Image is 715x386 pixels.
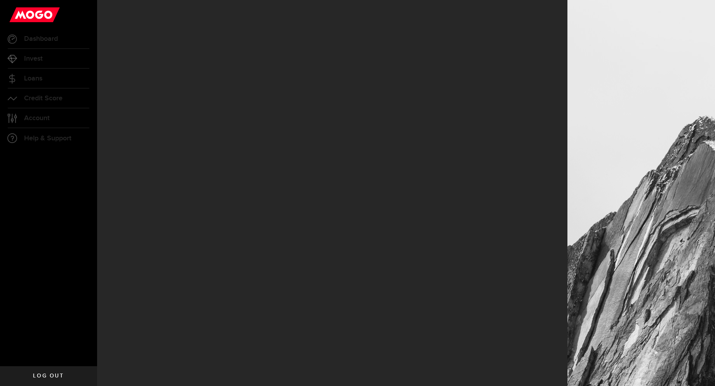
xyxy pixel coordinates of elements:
span: Help & Support [24,135,71,142]
span: Invest [24,55,43,62]
span: Loans [24,75,42,82]
span: Credit Score [24,95,63,102]
span: Log out [33,373,64,379]
span: Account [24,115,50,122]
span: Dashboard [24,35,58,42]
